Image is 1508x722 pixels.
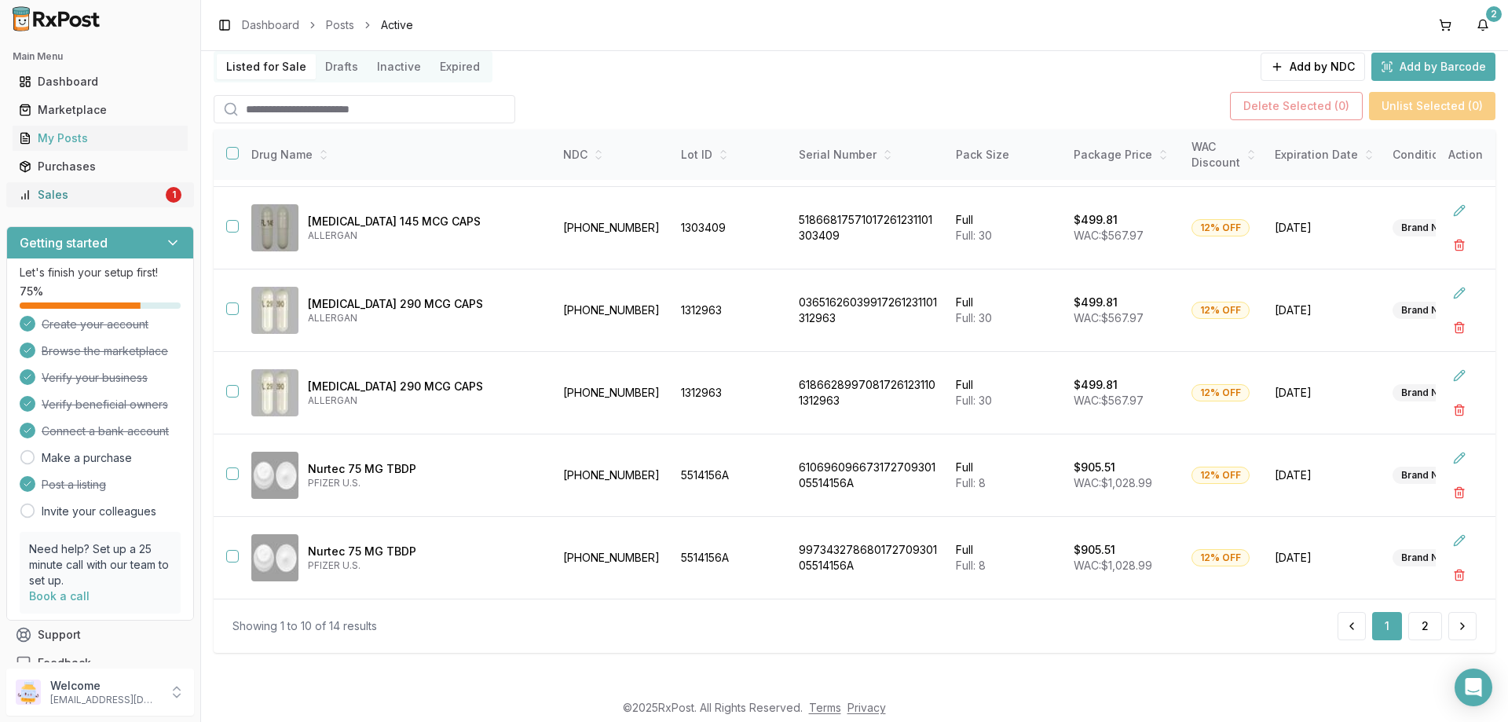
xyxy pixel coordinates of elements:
img: User avatar [16,680,41,705]
div: Brand New [1393,549,1461,566]
div: 12% OFF [1191,549,1250,566]
a: Posts [326,17,354,33]
button: Feedback [6,649,194,677]
td: Full [946,187,1064,269]
button: Edit [1445,279,1473,307]
span: [DATE] [1275,467,1374,483]
p: $499.81 [1074,212,1118,228]
span: Verify your business [42,370,148,386]
span: Full: 30 [956,394,992,407]
span: WAC: $567.97 [1074,229,1144,242]
td: Full [946,352,1064,434]
span: Full: 8 [956,476,986,489]
div: 2 [1486,6,1502,22]
div: Package Price [1074,147,1173,163]
div: Expiration Date [1275,147,1374,163]
p: $905.51 [1074,542,1115,558]
p: Let's finish your setup first! [20,265,181,280]
img: Linzess 290 MCG CAPS [251,287,298,334]
p: [MEDICAL_DATA] 290 MCG CAPS [308,296,541,312]
div: Brand New [1393,384,1461,401]
div: 1 [166,187,181,203]
button: Dashboard [6,69,194,94]
td: Full [946,269,1064,352]
span: Post a listing [42,477,106,493]
img: Linzess 290 MCG CAPS [251,369,298,416]
p: [EMAIL_ADDRESS][DOMAIN_NAME] [50,694,159,706]
p: Nurtec 75 MG TBDP [308,544,541,559]
td: [PHONE_NUMBER] [554,434,672,517]
span: WAC: $1,028.99 [1074,559,1152,572]
div: WAC Discount [1191,139,1256,170]
span: WAC: $567.97 [1074,394,1144,407]
td: 51866817571017261231101303409 [789,187,946,269]
span: Verify beneficial owners [42,397,168,412]
a: Sales1 [13,181,188,209]
button: Purchases [6,154,194,179]
span: Feedback [38,655,91,671]
div: NDC [563,147,662,163]
button: Expired [430,54,489,79]
button: Add by NDC [1261,53,1365,81]
th: Condition [1383,130,1501,181]
div: Lot ID [681,147,780,163]
div: 12% OFF [1191,384,1250,401]
nav: breadcrumb [242,17,413,33]
td: 61866289970817261231101312963 [789,352,946,434]
button: Sales1 [6,182,194,207]
a: Dashboard [13,68,188,96]
div: Dashboard [19,74,181,90]
div: Open Intercom Messenger [1455,669,1492,706]
span: [DATE] [1275,550,1374,566]
div: Brand New [1393,302,1461,319]
td: 99734327868017270930105514156A [789,517,946,599]
button: Marketplace [6,97,194,123]
div: My Posts [19,130,181,146]
div: Purchases [19,159,181,174]
span: WAC: $1,028.99 [1074,476,1152,489]
p: ALLERGAN [308,394,541,407]
span: [DATE] [1275,220,1374,236]
h3: Getting started [20,233,108,252]
a: Purchases [13,152,188,181]
a: Book a call [29,589,90,603]
div: 12% OFF [1191,219,1250,236]
button: Edit [1445,196,1473,225]
td: 1312963 [672,269,789,352]
a: Make a purchase [42,450,132,466]
img: Nurtec 75 MG TBDP [251,534,298,581]
button: Delete [1445,561,1473,589]
button: Delete [1445,396,1473,424]
button: Delete [1445,231,1473,259]
h2: Main Menu [13,50,188,63]
button: Delete [1445,478,1473,507]
p: PFIZER U.S. [308,477,541,489]
div: 12% OFF [1191,467,1250,484]
button: Add by Barcode [1371,53,1495,81]
div: Brand New [1393,467,1461,484]
button: Edit [1445,526,1473,555]
span: Create your account [42,317,148,332]
td: Full [946,517,1064,599]
button: Delete [1445,313,1473,342]
td: [PHONE_NUMBER] [554,517,672,599]
span: WAC: $567.97 [1074,311,1144,324]
button: Support [6,621,194,649]
td: [PHONE_NUMBER] [554,352,672,434]
p: [MEDICAL_DATA] 290 MCG CAPS [308,379,541,394]
span: [DATE] [1275,385,1374,401]
td: 1312963 [672,352,789,434]
div: Serial Number [799,147,937,163]
th: Pack Size [946,130,1064,181]
div: Brand New [1393,219,1461,236]
p: ALLERGAN [308,229,541,242]
td: 03651626039917261231101312963 [789,269,946,352]
a: Privacy [847,701,886,714]
button: My Posts [6,126,194,151]
span: 75 % [20,284,43,299]
span: Active [381,17,413,33]
div: Marketplace [19,102,181,118]
td: [PHONE_NUMBER] [554,269,672,352]
a: Terms [809,701,841,714]
div: 12% OFF [1191,302,1250,319]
